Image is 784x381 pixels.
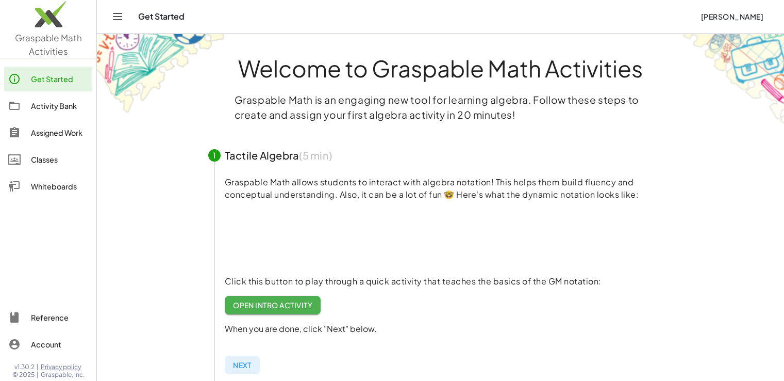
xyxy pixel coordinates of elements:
[233,360,252,370] span: Next
[37,371,39,379] span: |
[14,363,35,371] span: v1.30.2
[4,67,92,91] a: Get Started
[225,296,321,314] a: Open Intro Activity
[31,338,88,351] div: Account
[31,180,88,193] div: Whiteboards
[225,356,260,374] button: Next
[225,323,673,335] p: When you are done, click "Next" below.
[31,153,88,166] div: Classes
[208,149,221,162] div: 1
[225,275,673,288] p: Click this button to play through a quick activity that teaches the basics of the GM notation:
[692,7,772,26] button: [PERSON_NAME]
[37,363,39,371] span: |
[41,371,85,379] span: Graspable, Inc.
[41,363,85,371] a: Privacy policy
[4,93,92,118] a: Activity Bank
[4,174,92,199] a: Whiteboards
[109,8,126,25] button: Toggle navigation
[31,73,88,85] div: Get Started
[97,33,226,115] img: get-started-bg-ul-Ceg4j33I.png
[233,300,313,310] span: Open Intro Activity
[4,147,92,172] a: Classes
[31,311,88,324] div: Reference
[31,126,88,139] div: Assigned Work
[225,176,673,201] p: Graspable Math allows students to interact with algebra notation! This helps them build fluency a...
[4,332,92,357] a: Account
[12,371,35,379] span: © 2025
[4,120,92,145] a: Assigned Work
[225,199,379,276] video: What is this? This is dynamic math notation. Dynamic math notation plays a central role in how Gr...
[235,92,647,122] p: Graspable Math is an engaging new tool for learning algebra. Follow these steps to create and ass...
[196,139,686,172] button: 1Tactile Algebra(5 min)
[189,56,692,80] h1: Welcome to Graspable Math Activities
[700,12,763,21] span: [PERSON_NAME]
[15,32,82,57] span: Graspable Math Activities
[4,305,92,330] a: Reference
[31,100,88,112] div: Activity Bank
